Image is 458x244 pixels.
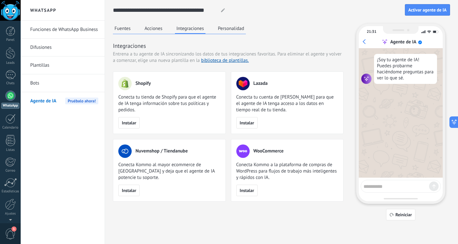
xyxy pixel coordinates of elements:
div: Correo [1,169,20,173]
div: Agente de IA [390,39,416,45]
span: Para eliminar el agente y volver a comenzar, elige una nueva plantilla en la [113,51,342,63]
div: Ajustes [1,212,20,216]
span: Instalar [240,188,254,193]
button: Instalar [236,117,258,129]
span: Reiniciar [395,212,412,217]
span: Conecta tu tienda de Shopify para que el agente de IA tenga información sobre tus políticas y ped... [118,94,220,113]
a: Agente de IAPruébalo ahora! [30,92,98,110]
span: Instalar [122,121,136,125]
a: Difusiones [30,39,98,56]
span: Conecta tu cuenta de [PERSON_NAME] para que el agente de IA tenga acceso a los datos en tiempo re... [236,94,338,113]
button: Activar agente de IA [405,4,450,16]
a: biblioteca de plantillas. [201,57,249,63]
span: Conecta Kommo a la plataforma de compras de WordPress para flujos de trabajo más inteligentes y r... [236,162,338,181]
div: ¡Soy tu agente de IA! Puedes probarme haciéndome preguntas para ver lo que sé. [374,54,437,84]
span: Nuvemshop / Tiendanube [135,148,188,154]
li: Plantillas [21,56,105,74]
div: Calendario [1,126,20,130]
span: WooCommerce [253,148,284,154]
span: Activar agente de IA [408,8,447,12]
button: Instalar [236,185,258,196]
div: Listas [1,148,20,152]
a: Funciones de WhatsApp Business [30,21,98,39]
button: Fuentes [113,24,132,33]
div: Estadísticas [1,189,20,194]
div: 21:31 [367,29,376,34]
span: Instalar [240,121,254,125]
div: Chats [1,81,20,85]
span: Conecta Kommo al mayor ecommerce de [GEOGRAPHIC_DATA] y deja que el agente de IA potencie tu sopo... [118,162,220,181]
div: Panel [1,38,20,42]
h3: Integraciones [113,42,343,50]
span: Entrena a tu agente de IA sincronizando los datos de tus integraciones favoritas. [113,51,276,57]
div: WhatsApp [1,103,19,109]
div: Leads [1,61,20,65]
button: Reiniciar [386,209,415,220]
button: Integraciones [175,24,206,34]
li: Bots [21,74,105,92]
button: Instalar [118,185,140,196]
span: Shopify [135,80,151,87]
span: Pruébalo ahora! [65,98,98,104]
button: Instalar [118,117,140,129]
img: agent icon [361,74,371,84]
li: Funciones de WhatsApp Business [21,21,105,39]
span: 1 [11,226,17,232]
span: Lazada [253,80,268,87]
a: Bots [30,74,98,92]
li: Agente de IA [21,92,105,110]
button: Acciones [143,24,164,33]
a: Plantillas [30,56,98,74]
span: Agente de IA [30,92,56,110]
span: Instalar [122,188,136,193]
button: Personalidad [216,24,246,33]
li: Difusiones [21,39,105,56]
